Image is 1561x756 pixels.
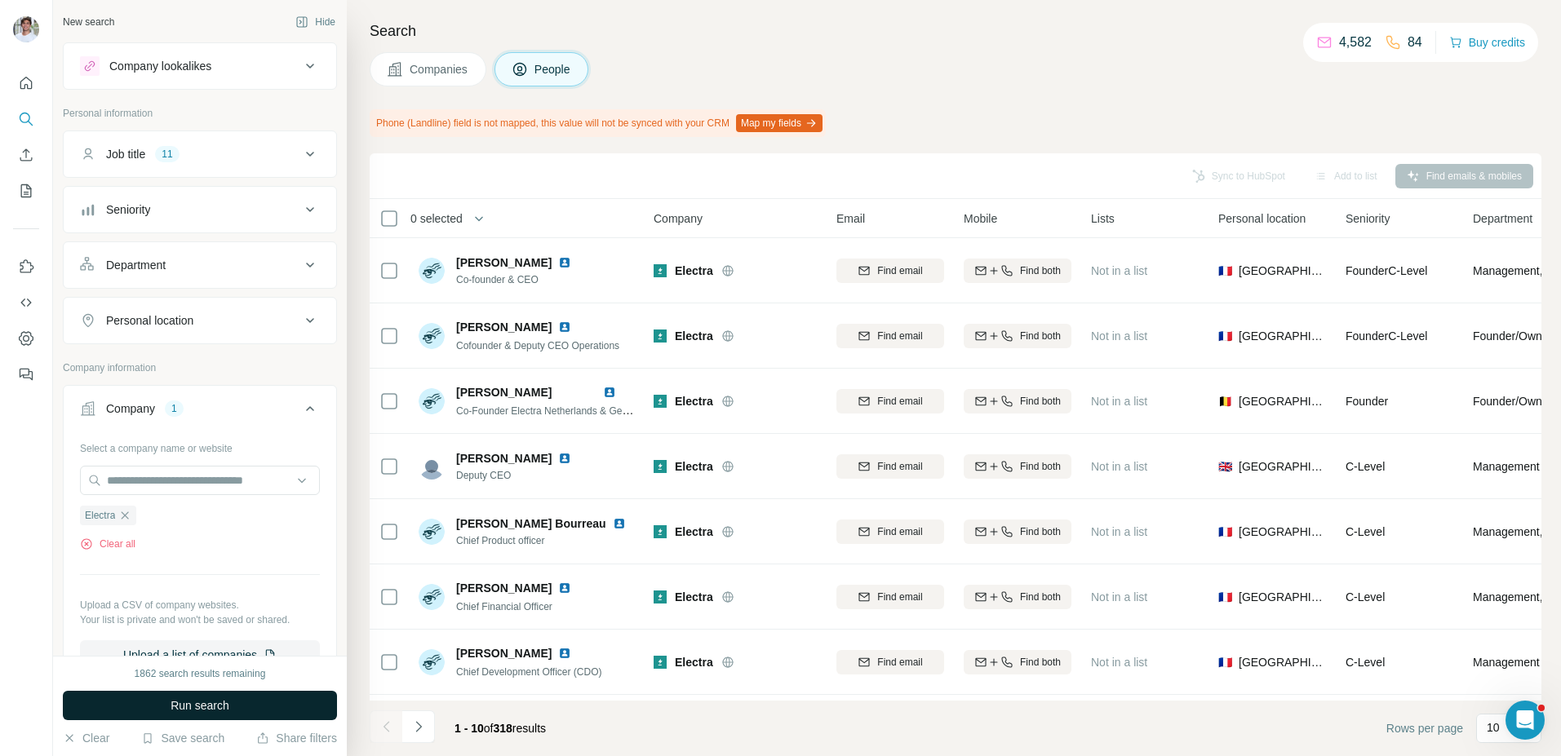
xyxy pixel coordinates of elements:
button: Quick start [13,69,39,98]
div: Personal location [106,312,193,329]
div: Department [106,257,166,273]
div: Job title [106,146,145,162]
div: 1 [165,401,184,416]
div: Company [106,400,155,417]
button: Find email [836,259,944,283]
img: Logo of Electra [654,329,667,343]
span: Find both [1020,459,1061,474]
img: Avatar [419,323,445,349]
span: Company [654,210,703,227]
span: Cofounder & Deputy CEO Operations [456,340,619,351]
span: of [484,722,494,735]
span: [GEOGRAPHIC_DATA] [1239,589,1326,605]
button: Find both [964,650,1071,674]
div: Select a company name or website [80,435,320,456]
button: Feedback [13,360,39,389]
button: Find email [836,454,944,479]
span: Run search [171,697,229,714]
span: [GEOGRAPHIC_DATA] [1239,328,1326,344]
span: 1 - 10 [455,722,484,735]
span: Not in a list [1091,460,1147,473]
img: Logo of Electra [654,590,667,603]
span: [GEOGRAPHIC_DATA] [1239,263,1326,279]
span: results [455,722,546,735]
h4: Search [370,20,1541,42]
div: 1862 search results remaining [135,666,266,681]
button: Map my fields [736,114,823,132]
span: Founder [1346,395,1388,408]
span: Find both [1020,590,1061,604]
span: Electra [675,589,713,605]
span: [PERSON_NAME] [456,580,552,596]
span: 🇫🇷 [1218,524,1232,540]
div: Company lookalikes [109,58,211,74]
span: Companies [410,61,469,77]
span: C-Level [1346,590,1385,603]
button: Enrich CSV [13,140,39,170]
img: LinkedIn logo [558,321,571,334]
img: Logo of Electra [654,460,667,473]
button: Find both [964,259,1071,283]
button: Use Surfe on LinkedIn [13,252,39,281]
span: [GEOGRAPHIC_DATA] [1239,654,1326,670]
button: Clear [63,730,109,746]
button: Find email [836,650,944,674]
span: 🇫🇷 [1218,328,1232,344]
span: Electra [85,508,115,523]
button: Find both [964,519,1071,544]
button: Save search [141,730,224,746]
p: 10 [1487,719,1500,736]
span: Not in a list [1091,264,1147,277]
button: Share filters [256,730,337,746]
img: Avatar [419,388,445,414]
span: Electra [675,654,713,670]
p: 84 [1408,33,1422,52]
span: C-Level [1346,525,1385,538]
span: Electra [675,393,713,409]
span: [PERSON_NAME] [456,450,552,466]
img: Logo of Electra [654,264,667,277]
span: Not in a list [1091,656,1147,669]
img: LinkedIn logo [558,647,571,660]
span: [PERSON_NAME] Bourreau [456,515,606,532]
span: Find email [877,590,922,604]
span: Not in a list [1091,525,1147,538]
span: [GEOGRAPHIC_DATA] [1239,458,1326,475]
span: Email [836,210,865,227]
span: Personal location [1218,210,1306,227]
p: Company information [63,360,337,375]
span: Chief Product officer [456,533,636,548]
button: Find email [836,585,944,609]
span: Find both [1020,394,1061,409]
span: Chief Financial Officer [456,601,552,612]
span: Department [1473,210,1532,227]
button: My lists [13,176,39,206]
span: 318 [494,722,512,735]
button: Find email [836,324,944,348]
img: Avatar [419,258,445,284]
img: Avatar [419,584,445,610]
img: Avatar [419,519,445,545]
button: Upload a list of companies [80,640,320,670]
span: Find email [877,263,922,278]
span: 🇫🇷 [1218,263,1232,279]
button: Seniority [64,190,336,229]
span: [GEOGRAPHIC_DATA] [1239,524,1326,540]
span: Not in a list [1091,395,1147,408]
p: Personal information [63,106,337,121]
span: [PERSON_NAME] [456,645,552,661]
div: New search [63,15,114,29]
span: Co-Founder Electra Netherlands & General Manager [PERSON_NAME] [456,404,769,417]
span: Management [1473,458,1540,475]
p: 4,582 [1339,33,1372,52]
span: Chief Development Officer (CDO) [456,666,602,678]
span: Find email [877,329,922,343]
p: Upload a CSV of company websites. [80,598,320,612]
span: [GEOGRAPHIC_DATA] [1239,393,1326,409]
span: Management [1473,654,1540,670]
span: Electra [675,263,713,279]
span: Find both [1020,263,1061,278]
button: Dashboard [13,324,39,353]
button: Search [13,104,39,134]
button: Find email [836,389,944,413]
